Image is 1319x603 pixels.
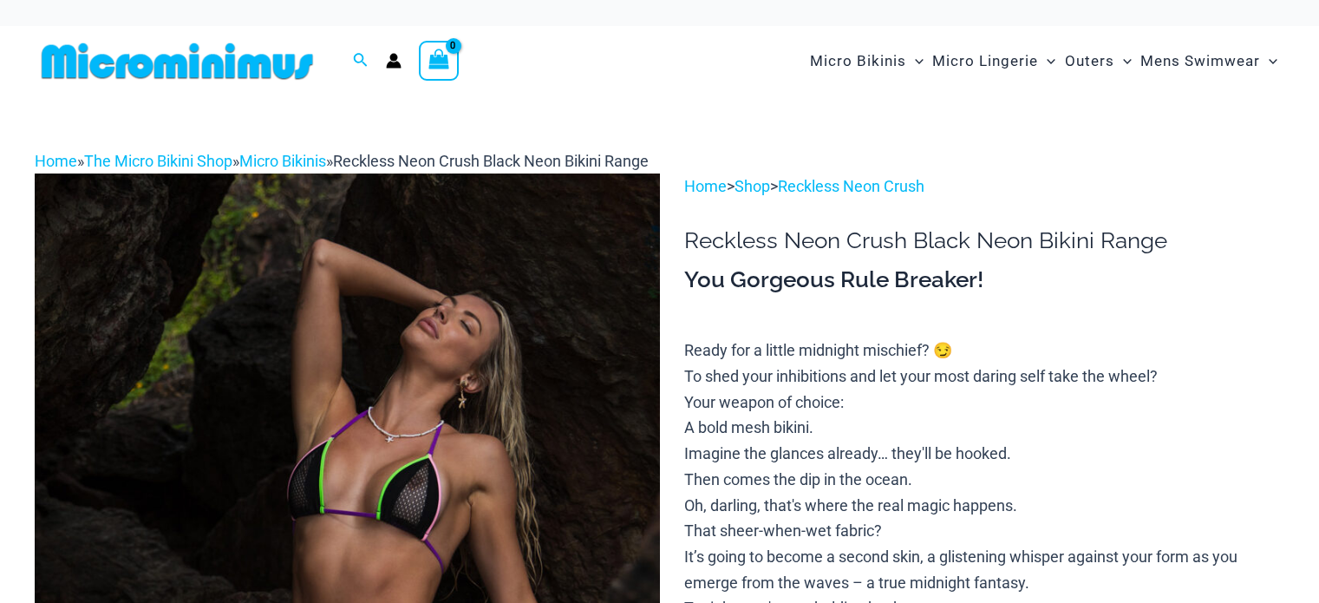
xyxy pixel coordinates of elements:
[803,32,1284,90] nav: Site Navigation
[1114,39,1132,83] span: Menu Toggle
[1038,39,1055,83] span: Menu Toggle
[35,152,77,170] a: Home
[806,35,928,88] a: Micro BikinisMenu ToggleMenu Toggle
[386,53,402,69] a: Account icon link
[353,50,369,72] a: Search icon link
[684,174,1284,200] p: > >
[1140,39,1260,83] span: Mens Swimwear
[239,152,326,170] a: Micro Bikinis
[684,177,727,195] a: Home
[1065,39,1114,83] span: Outers
[1061,35,1136,88] a: OutersMenu ToggleMenu Toggle
[84,152,232,170] a: The Micro Bikini Shop
[928,35,1060,88] a: Micro LingerieMenu ToggleMenu Toggle
[932,39,1038,83] span: Micro Lingerie
[333,152,649,170] span: Reckless Neon Crush Black Neon Bikini Range
[684,227,1284,254] h1: Reckless Neon Crush Black Neon Bikini Range
[1136,35,1282,88] a: Mens SwimwearMenu ToggleMenu Toggle
[35,42,320,81] img: MM SHOP LOGO FLAT
[778,177,924,195] a: Reckless Neon Crush
[735,177,770,195] a: Shop
[906,39,924,83] span: Menu Toggle
[684,265,1284,295] h3: You Gorgeous Rule Breaker!
[810,39,906,83] span: Micro Bikinis
[35,152,649,170] span: » » »
[419,41,459,81] a: View Shopping Cart, empty
[1260,39,1277,83] span: Menu Toggle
